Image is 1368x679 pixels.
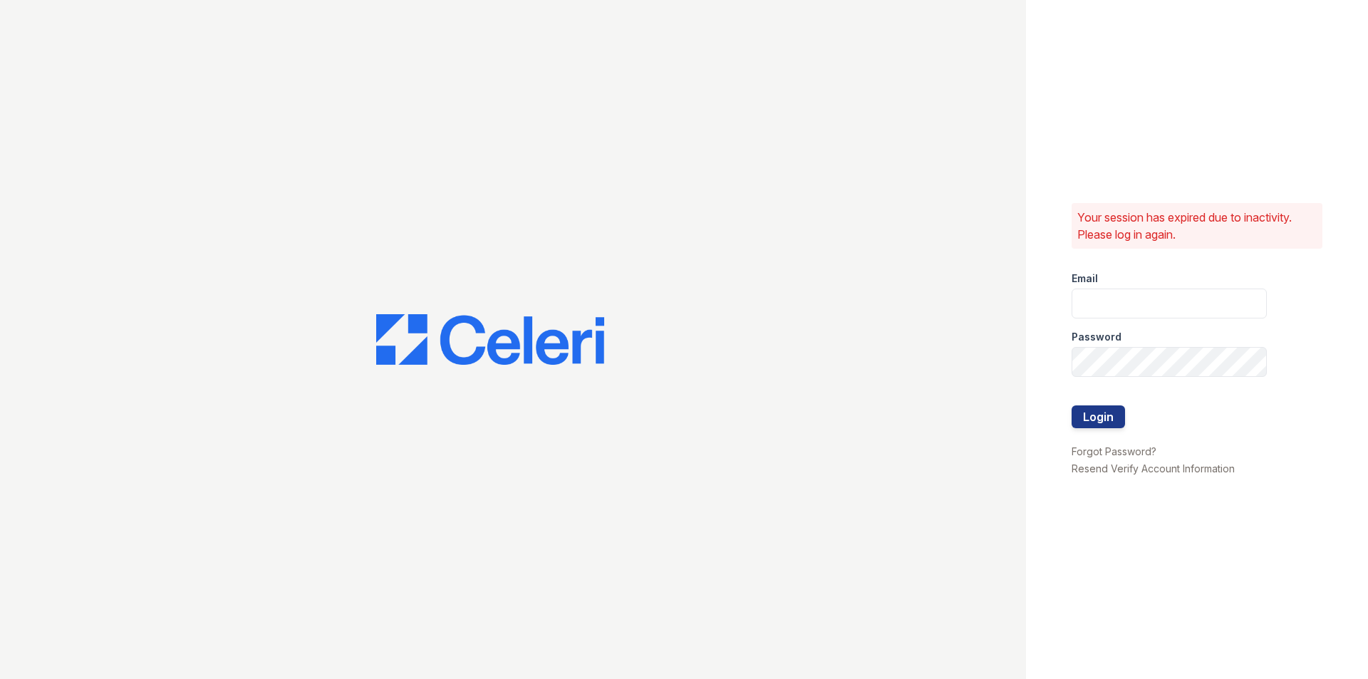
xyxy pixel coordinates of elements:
[1072,330,1121,344] label: Password
[376,314,604,366] img: CE_Logo_Blue-a8612792a0a2168367f1c8372b55b34899dd931a85d93a1a3d3e32e68fde9ad4.png
[1072,271,1098,286] label: Email
[1072,462,1235,475] a: Resend Verify Account Information
[1072,445,1156,457] a: Forgot Password?
[1072,405,1125,428] button: Login
[1077,209,1317,243] p: Your session has expired due to inactivity. Please log in again.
